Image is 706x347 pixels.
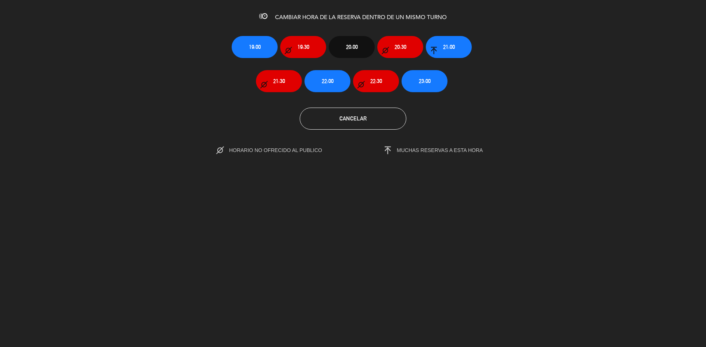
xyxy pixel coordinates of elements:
[419,77,431,85] span: 23:00
[249,43,261,51] span: 19:00
[397,147,483,153] span: MUCHAS RESERVAS A ESTA HORA
[300,108,406,130] button: Cancelar
[443,43,455,51] span: 21:00
[232,36,278,58] button: 19:00
[339,115,367,122] span: Cancelar
[395,43,406,51] span: 20:30
[304,70,350,92] button: 22:00
[329,36,375,58] button: 20:00
[229,147,338,153] span: HORARIO NO OFRECIDO AL PUBLICO
[377,36,423,58] button: 20:30
[402,70,448,92] button: 23:00
[353,70,399,92] button: 22:30
[346,43,358,51] span: 20:00
[370,77,382,85] span: 22:30
[273,77,285,85] span: 21:30
[280,36,326,58] button: 19:30
[275,15,447,21] span: CAMBIAR HORA DE LA RESERVA DENTRO DE UN MISMO TURNO
[297,43,309,51] span: 19:30
[426,36,472,58] button: 21:00
[256,70,302,92] button: 21:30
[322,77,334,85] span: 22:00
